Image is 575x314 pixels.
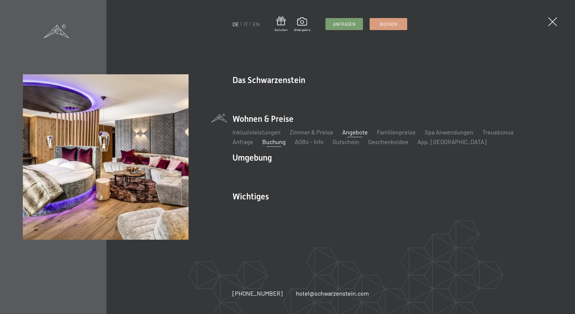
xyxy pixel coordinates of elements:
a: DE [232,21,239,27]
a: Buchen [370,18,407,30]
a: Familienpreise [377,128,416,136]
a: [PHONE_NUMBER] [232,289,283,297]
a: IT [244,21,248,27]
a: EN [253,21,260,27]
a: Angebote [342,128,368,136]
a: Gutschein [333,138,359,145]
a: Gutschein [275,17,287,32]
a: hotel@schwarzenstein.com [296,289,369,297]
a: Geschenksidee [368,138,408,145]
a: Spa Anwendungen [425,128,473,136]
a: Bildergalerie [294,17,310,32]
span: [PHONE_NUMBER] [232,290,283,297]
img: Buchung [23,74,189,240]
a: Buchung [262,138,286,145]
a: Zimmer & Preise [290,128,333,136]
a: Inklusivleistungen [232,128,281,136]
a: Anfragen [326,18,363,30]
span: Gutschein [275,28,287,32]
a: App. [GEOGRAPHIC_DATA] [417,138,487,145]
a: Treuebonus [482,128,514,136]
span: Buchen [380,21,397,27]
span: Bildergalerie [294,28,310,32]
a: AGBs - Info [295,138,324,145]
a: Anfrage [232,138,253,145]
span: Anfragen [333,21,355,27]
